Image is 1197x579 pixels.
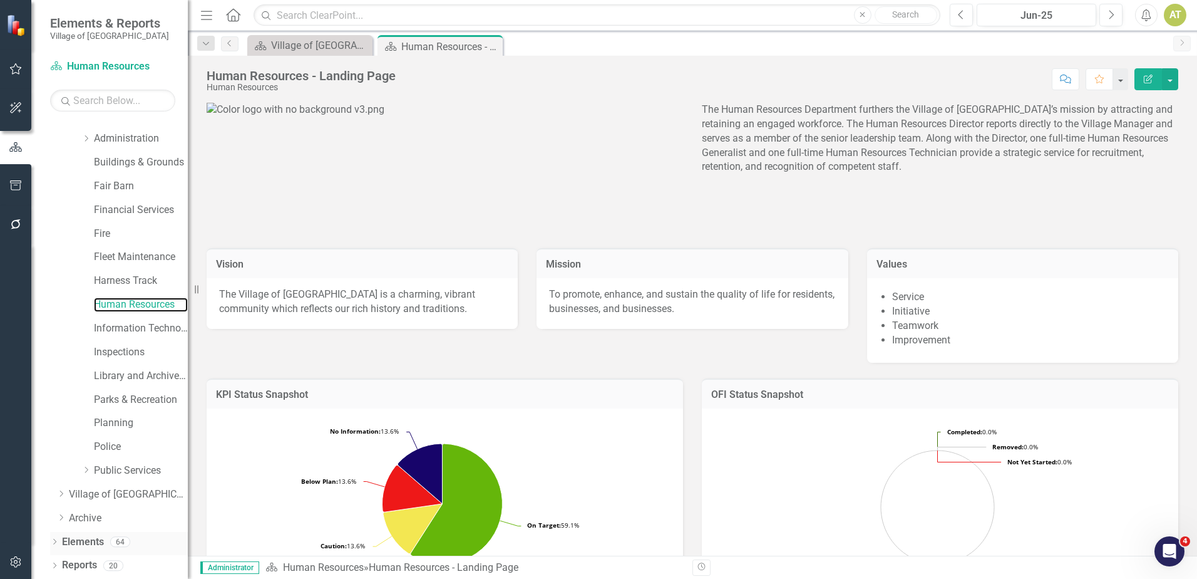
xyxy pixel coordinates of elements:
[94,155,188,170] a: Buildings & Grounds
[94,179,188,194] a: Fair Barn
[330,427,381,436] tspan: No Information:
[94,132,188,146] a: Administration
[94,321,188,336] a: Information Technology
[977,4,1096,26] button: Jun-25
[265,561,683,575] div: »
[992,442,1038,451] text: 0.0%
[549,288,835,316] p: To promote, enhance, and sustain the quality of life for residents, businesses, and businesses.
[200,561,259,574] span: Administrator
[250,38,369,53] a: Village of [GEOGRAPHIC_DATA] - Welcome Page
[271,38,369,53] div: Village of [GEOGRAPHIC_DATA] - Welcome Page
[947,427,997,436] text: 0.0%
[1007,457,1072,466] text: 0.0%
[62,535,104,550] a: Elements
[892,333,1166,348] li: Improvement
[383,466,443,513] path: Below Plan, 3.
[876,259,1169,270] h3: Values
[892,290,1166,305] li: Service
[981,8,1092,23] div: Jun-25
[69,488,188,502] a: Village of [GEOGRAPHIC_DATA] FY26
[50,16,169,31] span: Elements & Reports
[94,393,188,407] a: Parks & Recreation
[94,416,188,430] a: Planning
[1180,536,1190,546] span: 4
[321,541,347,550] tspan: Caution:
[1007,457,1057,466] tspan: Not Yet Started:
[94,345,188,360] a: Inspections
[207,83,396,92] div: Human Resources
[216,259,508,270] h3: Vision
[94,298,188,312] a: Human Resources
[94,440,188,454] a: Police
[283,561,364,573] a: Human Resources
[69,511,188,526] a: Archive
[892,305,1166,319] li: Initiative
[383,504,443,554] path: Caution, 3.
[321,541,365,550] text: 13.6%
[219,288,505,316] p: The Village of [GEOGRAPHIC_DATA] is a charming, vibrant community which reflects our rich history...
[207,103,384,117] img: Color logo with no background v3.png
[50,31,169,41] small: Village of [GEOGRAPHIC_DATA]
[702,103,1178,177] p: The Human Resources Department furthers the Village of [GEOGRAPHIC_DATA]’s mission by attracting ...
[401,39,500,55] div: Human Resources - Landing Page
[411,444,503,564] path: On Target, 13.
[892,319,1166,333] li: Teamwork
[94,203,188,217] a: Financial Services
[1164,4,1186,26] button: AT
[110,536,130,547] div: 64
[301,477,338,486] tspan: Below Plan:
[546,259,838,270] h3: Mission
[50,90,175,112] input: Search Below...
[94,369,188,383] a: Library and Archives Services
[527,521,561,529] tspan: On Target:
[94,464,188,478] a: Public Services
[992,442,1024,451] tspan: Removed:
[330,427,399,436] text: 13.6%
[103,560,123,571] div: 20
[398,444,442,504] path: No Information, 3.
[6,14,28,36] img: ClearPoint Strategy
[94,227,188,241] a: Fire
[301,477,356,486] text: 13.6%
[94,250,188,264] a: Fleet Maintenance
[62,558,97,573] a: Reports
[207,69,396,83] div: Human Resources - Landing Page
[254,4,940,26] input: Search ClearPoint...
[216,389,674,400] h3: KPI Status Snapshot
[1154,536,1184,566] iframe: Intercom live chat
[50,60,175,74] a: Human Resources
[369,561,518,573] div: Human Resources - Landing Page
[711,389,1169,400] h3: OFI Status Snapshot
[947,427,982,436] tspan: Completed:
[527,521,579,529] text: 59.1%
[875,6,937,24] button: Search
[94,274,188,288] a: Harness Track
[892,9,919,19] span: Search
